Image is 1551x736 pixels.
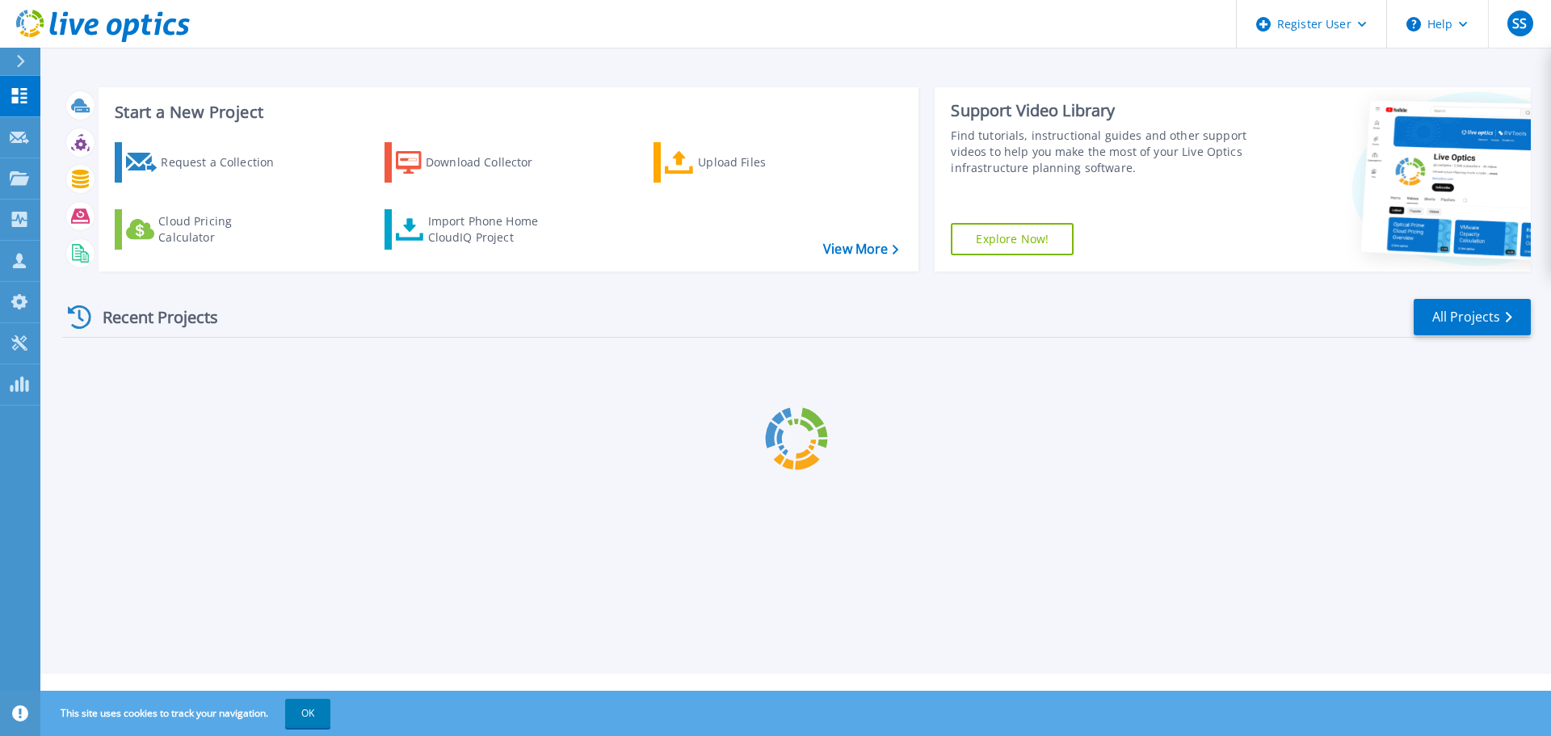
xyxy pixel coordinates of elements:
[428,213,554,246] div: Import Phone Home CloudIQ Project
[1414,299,1531,335] a: All Projects
[951,100,1255,121] div: Support Video Library
[115,103,898,121] h3: Start a New Project
[951,223,1074,255] a: Explore Now!
[62,297,240,337] div: Recent Projects
[951,128,1255,176] div: Find tutorials, instructional guides and other support videos to help you make the most of your L...
[698,146,827,179] div: Upload Files
[158,213,288,246] div: Cloud Pricing Calculator
[115,142,295,183] a: Request a Collection
[285,699,330,728] button: OK
[385,142,565,183] a: Download Collector
[44,699,330,728] span: This site uses cookies to track your navigation.
[426,146,555,179] div: Download Collector
[654,142,834,183] a: Upload Files
[115,209,295,250] a: Cloud Pricing Calculator
[1512,17,1527,30] span: SS
[823,242,898,257] a: View More
[161,146,290,179] div: Request a Collection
